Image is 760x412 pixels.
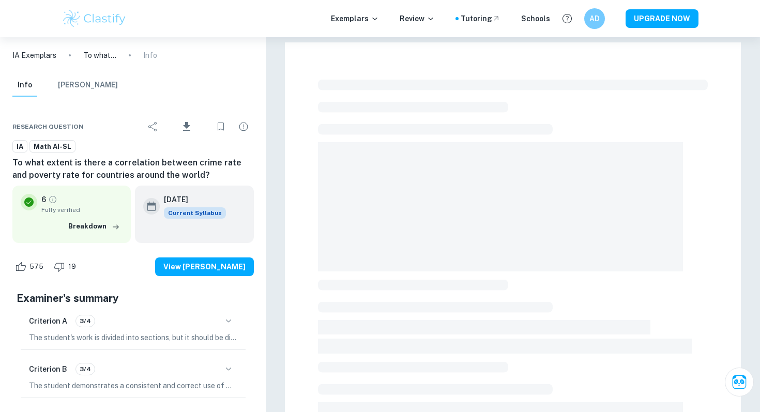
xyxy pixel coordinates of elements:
button: Help and Feedback [558,10,576,27]
h6: To what extent is there a correlation between crime rate and poverty rate for countries around th... [12,157,254,181]
p: Info [143,50,157,61]
h6: Criterion B [29,363,67,375]
button: UPGRADE NOW [626,9,698,28]
button: Ask Clai [725,368,754,396]
span: Math AI-SL [30,142,75,152]
p: Review [400,13,435,24]
a: Tutoring [461,13,500,24]
span: 575 [24,262,49,272]
div: Bookmark [210,116,231,137]
button: AD [584,8,605,29]
h5: Examiner's summary [17,291,250,306]
div: Like [12,258,49,275]
button: Info [12,74,37,97]
button: [PERSON_NAME] [58,74,118,97]
button: Breakdown [66,219,123,234]
div: Download [165,113,208,140]
h6: AD [589,13,601,24]
a: IA [12,140,27,153]
a: Schools [521,13,550,24]
p: The student demonstrates a consistent and correct use of mathematical notation, symbols, and term... [29,380,237,391]
a: Grade fully verified [48,195,57,204]
p: 6 [41,194,46,205]
p: To what extent is there a correlation between crime rate and poverty rate for countries around th... [83,50,116,61]
div: Dislike [51,258,82,275]
div: This exemplar is based on the current syllabus. Feel free to refer to it for inspiration/ideas wh... [164,207,226,219]
span: 3/4 [76,316,95,326]
img: Clastify logo [62,8,127,29]
span: Fully verified [41,205,123,215]
h6: [DATE] [164,194,218,205]
span: 19 [63,262,82,272]
a: Math AI-SL [29,140,75,153]
a: IA Exemplars [12,50,56,61]
button: View [PERSON_NAME] [155,257,254,276]
p: The student's work is divided into sections, but it should be divided into three main sections: i... [29,332,237,343]
p: Exemplars [331,13,379,24]
h6: Criterion A [29,315,67,327]
span: 3/4 [76,364,95,374]
span: IA [13,142,27,152]
span: Research question [12,122,84,131]
div: Share [143,116,163,137]
span: Current Syllabus [164,207,226,219]
div: Report issue [233,116,254,137]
